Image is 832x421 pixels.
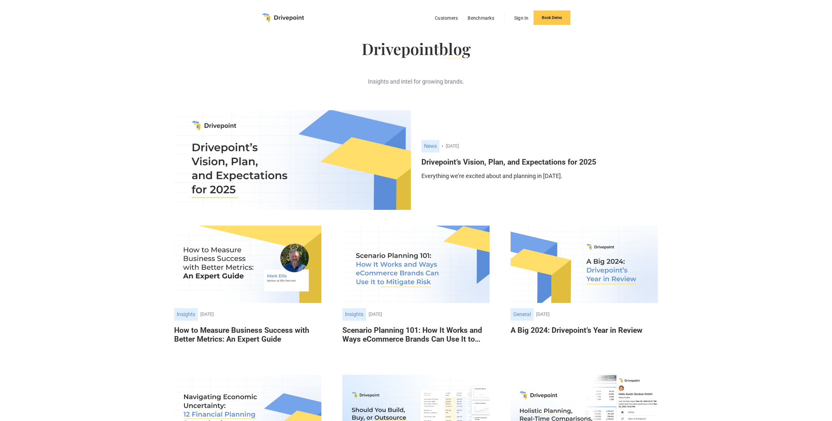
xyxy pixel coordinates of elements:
[342,226,490,303] img: Scenario Planning 101: How It Works and Ways eCommerce Brands Can Use It to Mitigate Risk
[200,311,321,317] div: [DATE]
[342,226,490,354] a: Insights[DATE]Scenario Planning 101: How It Works and Ways eCommerce Brands Can Use It to Mitigat...
[174,67,658,86] div: Insights and intel for growing brands.
[534,10,570,25] a: Book Demo
[511,226,658,303] img: A Big 2024: Drivepoint’s Year in Review
[511,14,532,22] a: Sign In
[421,140,439,152] div: News
[511,308,534,321] div: General
[174,226,321,303] img: How to Measure Business Success with Better Metrics: An Expert Guide
[174,226,321,354] a: Insights[DATE]How to Measure Business Success with Better Metrics: An Expert Guide
[421,172,658,180] p: Everything we’re excited about and planning in [DATE].
[511,226,658,345] a: General[DATE]A Big 2024: Drivepoint’s Year in Review
[421,158,658,167] h6: Drivepoint’s Vision, Plan, and Expectations for 2025
[342,308,366,321] div: Insights
[369,311,490,317] div: [DATE]
[262,13,304,22] a: home
[174,308,198,321] div: Insights
[174,41,658,56] h1: Drivepoint
[511,326,658,335] h6: A Big 2024: Drivepoint’s Year in Review
[421,140,658,180] a: News[DATE]Drivepoint’s Vision, Plan, and Expectations for 2025Everything we’re excited about and ...
[464,14,497,22] a: Benchmarks
[432,14,461,22] a: Customers
[342,326,490,344] h6: Scenario Planning 101: How It Works and Ways eCommerce Brands Can Use It to Mitigate Risk
[439,38,471,59] span: blog
[174,326,321,344] h6: How to Measure Business Success with Better Metrics: An Expert Guide
[536,311,658,317] div: [DATE]
[446,143,658,149] div: [DATE]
